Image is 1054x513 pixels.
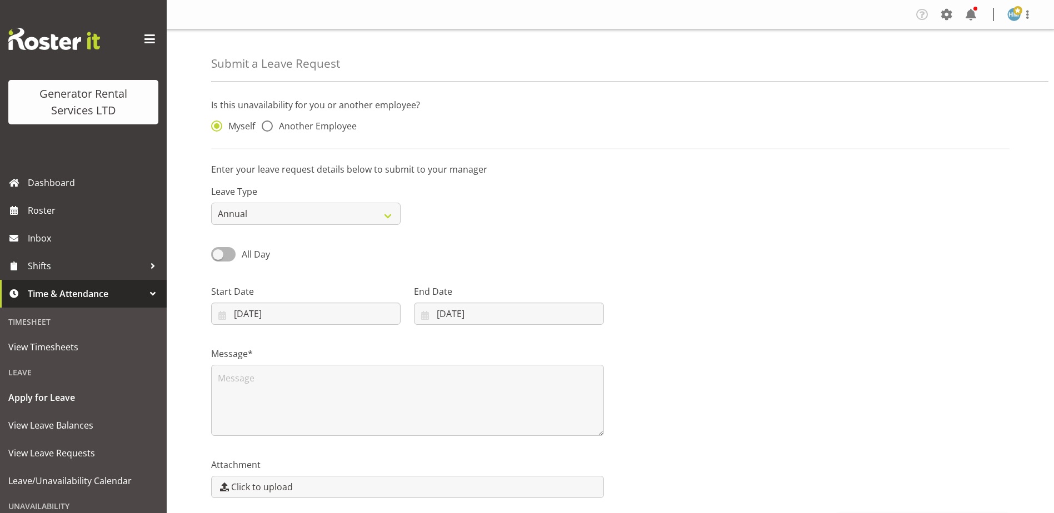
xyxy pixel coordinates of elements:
label: Attachment [211,458,604,471]
label: Start Date [211,285,401,298]
a: Leave/Unavailability Calendar [3,467,164,495]
a: View Leave Requests [3,439,164,467]
label: End Date [414,285,603,298]
label: Message* [211,347,604,360]
span: Roster [28,202,161,219]
span: Another Employee [273,120,357,132]
h4: Submit a Leave Request [211,57,340,70]
label: Leave Type [211,185,401,198]
p: Enter your leave request details below to submit to your manager [211,163,1010,176]
span: Time & Attendance [28,285,144,302]
input: Click to select... [211,303,401,325]
img: Rosterit website logo [8,28,100,50]
span: Apply for Leave [8,389,158,406]
span: Myself [222,120,255,132]
div: Generator Rental Services LTD [19,85,147,119]
div: Timesheet [3,310,164,333]
span: View Leave Balances [8,417,158,434]
span: All Day [242,248,270,260]
span: View Timesheets [8,339,158,355]
img: hamish-macmillan5546.jpg [1007,8,1021,21]
input: Click to select... [414,303,603,325]
span: Click to upload [231,480,293,494]
span: Leave/Unavailability Calendar [8,472,158,489]
a: View Timesheets [3,333,164,361]
div: Leave [3,361,164,384]
p: Is this unavailability for you or another employee? [211,98,1010,112]
span: View Leave Requests [8,445,158,461]
span: Inbox [28,230,161,247]
a: Apply for Leave [3,384,164,411]
span: Dashboard [28,174,161,191]
span: Shifts [28,258,144,274]
a: View Leave Balances [3,411,164,439]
